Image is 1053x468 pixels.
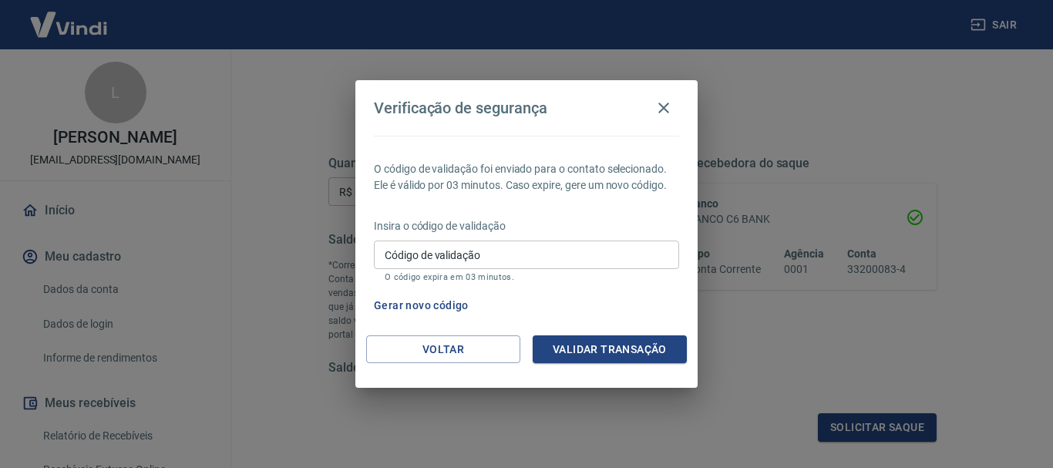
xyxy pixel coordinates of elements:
h4: Verificação de segurança [374,99,547,117]
p: Insira o código de validação [374,218,679,234]
p: O código expira em 03 minutos. [385,272,668,282]
button: Validar transação [533,335,687,364]
button: Gerar novo código [368,291,475,320]
p: O código de validação foi enviado para o contato selecionado. Ele é válido por 03 minutos. Caso e... [374,161,679,194]
button: Voltar [366,335,520,364]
